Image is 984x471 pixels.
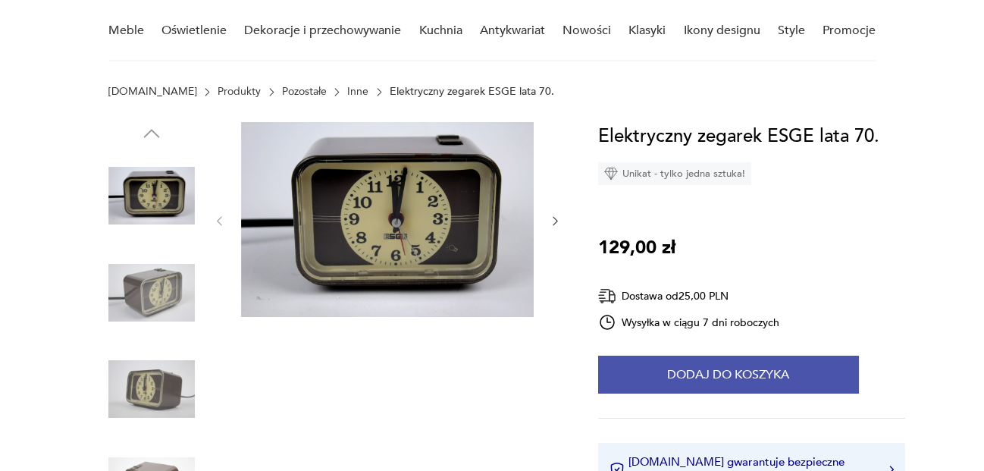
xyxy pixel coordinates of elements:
[628,2,666,60] a: Klasyki
[419,2,462,60] a: Kuchnia
[598,122,879,151] h1: Elektryczny zegarek ESGE lata 70.
[108,346,195,432] img: Zdjęcie produktu Elektryczny zegarek ESGE lata 70.
[480,2,545,60] a: Antykwariat
[598,356,859,394] button: Dodaj do koszyka
[108,2,144,60] a: Meble
[241,122,534,317] img: Zdjęcie produktu Elektryczny zegarek ESGE lata 70.
[598,234,675,262] p: 129,00 zł
[598,162,751,185] div: Unikat - tylko jedna sztuka!
[218,86,261,98] a: Produkty
[598,287,616,306] img: Ikona dostawy
[778,2,805,60] a: Style
[108,250,195,336] img: Zdjęcie produktu Elektryczny zegarek ESGE lata 70.
[598,287,780,306] div: Dostawa od 25,00 PLN
[282,86,327,98] a: Pozostałe
[563,2,611,60] a: Nowości
[347,86,368,98] a: Inne
[244,2,401,60] a: Dekoracje i przechowywanie
[604,167,618,181] img: Ikona diamentu
[684,2,760,60] a: Ikony designu
[390,86,554,98] p: Elektryczny zegarek ESGE lata 70.
[108,86,197,98] a: [DOMAIN_NAME]
[161,2,227,60] a: Oświetlenie
[598,313,780,331] div: Wysyłka w ciągu 7 dni roboczych
[823,2,876,60] a: Promocje
[108,152,195,239] img: Zdjęcie produktu Elektryczny zegarek ESGE lata 70.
